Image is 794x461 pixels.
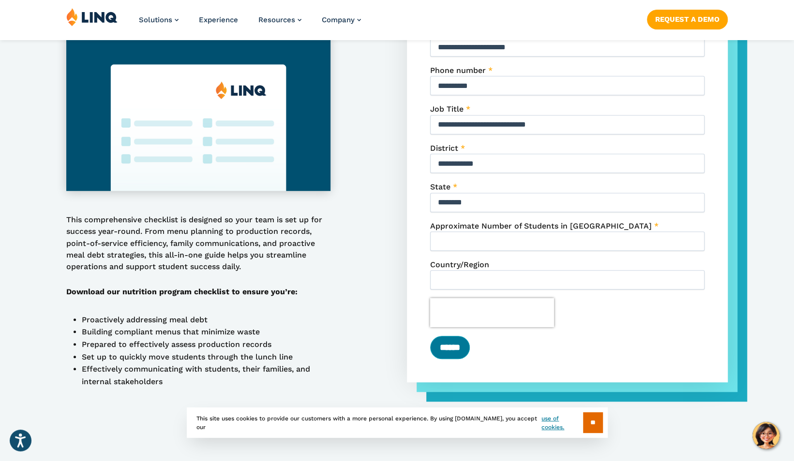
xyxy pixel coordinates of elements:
[66,214,330,273] p: This comprehensive checklist is designed so your team is set up for success year-round. From menu...
[430,144,458,153] span: District
[430,66,486,75] span: Phone number
[66,8,118,26] img: LINQ | K‑12 Software
[199,15,238,24] a: Experience
[139,15,172,24] span: Solutions
[258,15,301,24] a: Resources
[430,104,464,114] span: Job Title
[82,314,330,326] li: Proactively addressing meal debt
[82,363,330,388] li: Effectively communicating with students, their families, and internal stakeholders
[258,15,295,24] span: Resources
[430,260,489,269] span: Country/Region
[752,422,779,449] button: Hello, have a question? Let’s chat.
[66,287,298,296] strong: Download our nutrition program checklist to ensure you’re:
[139,15,179,24] a: Solutions
[430,298,554,327] iframe: reCAPTCHA
[82,351,330,363] li: Set up to quickly move students through the lunch line
[187,407,608,438] div: This site uses cookies to provide our customers with a more personal experience. By using [DOMAIN...
[322,15,361,24] a: Company
[647,8,728,29] nav: Button Navigation
[82,338,330,351] li: Prepared to effectively assess production records
[430,182,450,191] span: State
[322,15,355,24] span: Company
[647,10,728,29] a: Request a Demo
[430,221,652,230] span: Approximate Number of Students in [GEOGRAPHIC_DATA]
[82,326,330,338] li: Building compliant menus that minimize waste
[66,34,330,191] img: Checklist Thumbnail
[541,414,583,432] a: use of cookies.
[139,8,361,40] nav: Primary Navigation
